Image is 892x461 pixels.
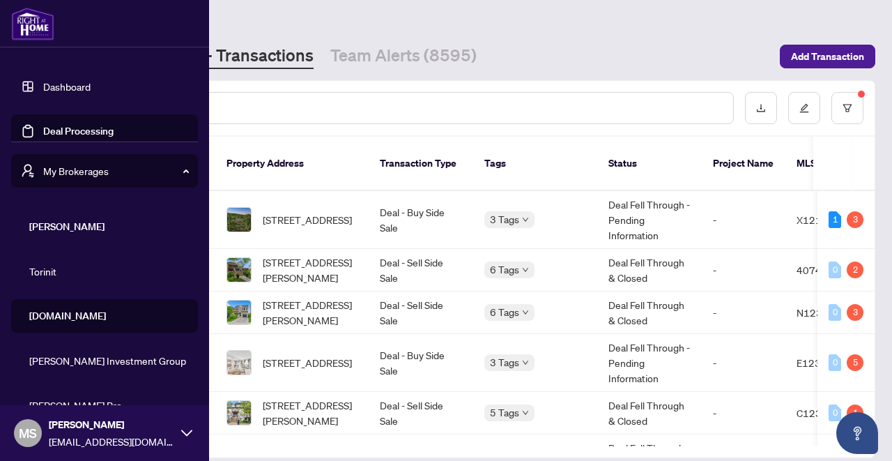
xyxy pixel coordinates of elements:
img: thumbnail-img [227,301,251,324]
button: filter [831,92,863,124]
span: down [522,309,529,316]
td: Deal Fell Through - Pending Information [597,334,702,392]
div: 1 [847,405,863,421]
span: N12394447 [797,306,854,319]
div: 3 [847,304,863,321]
a: Deal Processing [43,125,114,137]
img: thumbnail-img [227,208,251,232]
td: Deal - Buy Side Sale [369,191,473,249]
td: Deal Fell Through - Pending Information [597,191,702,249]
button: Add Transaction [780,45,875,68]
span: [STREET_ADDRESS][PERSON_NAME] [263,297,357,328]
span: [PERSON_NAME] Pro [29,398,188,413]
th: Property Address [215,137,369,191]
img: logo [11,7,54,40]
span: 6 Tags [490,262,519,278]
span: 5 Tags [490,405,519,421]
th: Project Name [702,137,785,191]
td: Deal Fell Through & Closed [597,249,702,292]
td: Deal - Sell Side Sale [369,249,473,292]
span: down [522,409,529,416]
span: user-switch [21,164,35,178]
span: [EMAIL_ADDRESS][DOMAIN_NAME] [49,434,174,449]
td: Deal - Buy Side Sale [369,334,473,392]
span: [STREET_ADDRESS][PERSON_NAME] [263,255,357,285]
div: 0 [829,262,841,278]
span: [DOMAIN_NAME] [29,308,188,324]
span: C12388476 [797,407,853,419]
span: [STREET_ADDRESS] [263,355,352,370]
div: 0 [829,354,841,371]
th: Transaction Type [369,137,473,191]
div: 1 [829,211,841,228]
button: download [745,92,777,124]
span: 6 Tags [490,304,519,320]
th: Tags [473,137,597,191]
a: Team Alerts (8595) [330,44,477,69]
td: - [702,292,785,334]
td: Deal - Sell Side Sale [369,392,473,434]
span: [PERSON_NAME] [29,219,188,234]
span: E12373659 [797,356,852,369]
img: thumbnail-img [227,401,251,425]
th: MLS # [785,137,869,191]
span: download [756,103,766,113]
img: thumbnail-img [227,351,251,375]
span: Add Transaction [791,45,864,68]
img: thumbnail-img [227,258,251,282]
span: [STREET_ADDRESS] [263,212,352,227]
span: My Brokerages [43,163,188,179]
div: 0 [829,304,841,321]
span: filter [843,103,852,113]
td: - [702,191,785,249]
td: Deal Fell Through & Closed [597,392,702,434]
div: 2 [847,262,863,278]
span: edit [799,103,809,113]
td: Deal - Sell Side Sale [369,292,473,334]
span: [STREET_ADDRESS][PERSON_NAME] [263,398,357,428]
button: edit [788,92,820,124]
button: Open asap [836,412,878,454]
span: down [522,216,529,223]
span: MS [19,423,37,443]
span: [PERSON_NAME] [49,417,174,432]
span: X12182035 [797,213,853,226]
a: Dashboard [43,80,91,93]
span: down [522,266,529,273]
span: 40748981 [797,264,847,276]
span: 3 Tags [490,354,519,370]
div: 5 [847,354,863,371]
div: 0 [829,405,841,421]
span: down [522,359,529,366]
td: Deal Fell Through & Closed [597,292,702,334]
div: 3 [847,211,863,228]
td: - [702,392,785,434]
td: - [702,249,785,292]
th: Status [597,137,702,191]
span: [PERSON_NAME] Investment Group [29,353,188,368]
span: Torinit [29,264,188,279]
td: - [702,334,785,392]
span: 3 Tags [490,211,519,227]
